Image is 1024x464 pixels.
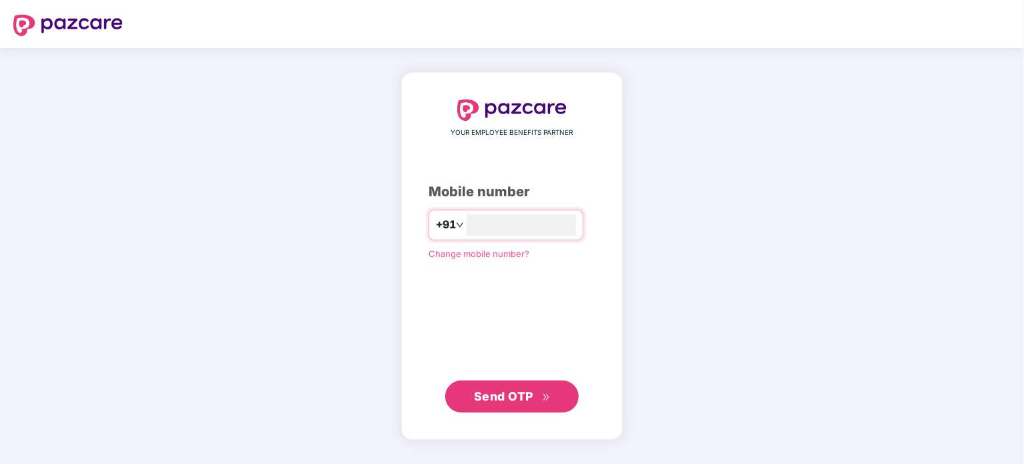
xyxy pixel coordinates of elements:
[436,216,456,233] span: +91
[542,393,551,402] span: double-right
[451,128,573,138] span: YOUR EMPLOYEE BENEFITS PARTNER
[474,389,533,403] span: Send OTP
[13,15,123,36] img: logo
[456,221,464,229] span: down
[429,182,595,202] div: Mobile number
[445,381,579,413] button: Send OTPdouble-right
[457,99,567,121] img: logo
[429,248,529,259] a: Change mobile number?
